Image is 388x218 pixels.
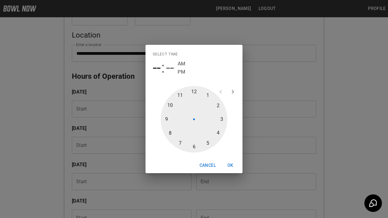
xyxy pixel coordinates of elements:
span: Select time [153,50,178,59]
button: -- [166,59,174,76]
button: AM [178,60,185,68]
button: OK [221,160,240,171]
button: PM [178,68,185,76]
button: open next view [227,86,239,98]
button: Cancel [197,160,218,171]
button: -- [153,59,161,76]
span: : [161,59,165,76]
